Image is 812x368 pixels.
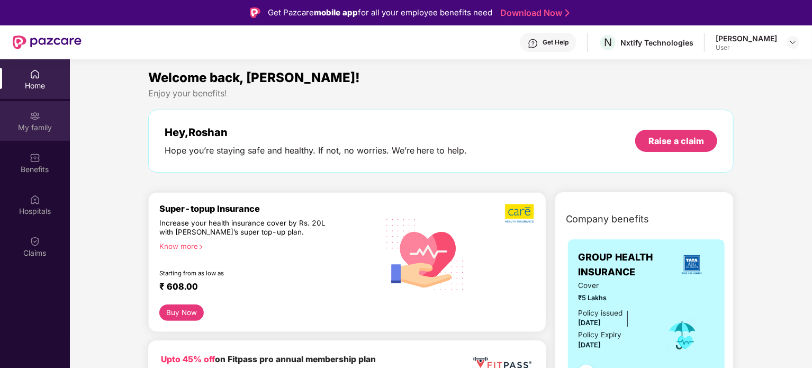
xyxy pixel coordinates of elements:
img: Stroke [565,7,570,19]
div: Nxtify Technologies [620,38,693,48]
div: Increase your health insurance cover by Rs. 20L with [PERSON_NAME]’s super top-up plan. [159,219,333,238]
span: Company benefits [566,212,649,227]
a: Download Now [500,7,566,19]
span: ₹5 Lakhs [579,293,651,303]
img: insurerLogo [678,250,706,279]
img: svg+xml;base64,PHN2ZyBpZD0iRHJvcGRvd24tMzJ4MzIiIHhtbG5zPSJodHRwOi8vd3d3LnczLm9yZy8yMDAwL3N2ZyIgd2... [789,38,797,47]
div: Policy Expiry [579,329,622,340]
div: Starting from as low as [159,270,333,277]
img: Logo [250,7,260,18]
img: svg+xml;base64,PHN2ZyBpZD0iSG9tZSIgeG1sbnM9Imh0dHA6Ly93d3cudzMub3JnLzIwMDAvc3ZnIiB3aWR0aD0iMjAiIG... [30,69,40,79]
div: User [716,43,777,52]
img: New Pazcare Logo [13,35,82,49]
div: ₹ 608.00 [159,281,368,294]
span: [DATE] [579,341,601,349]
span: [DATE] [579,319,601,327]
img: svg+xml;base64,PHN2ZyB3aWR0aD0iMjAiIGhlaWdodD0iMjAiIHZpZXdCb3g9IjAgMCAyMCAyMCIgZmlsbD0ibm9uZSIgeG... [30,111,40,121]
div: Get Help [543,38,569,47]
img: svg+xml;base64,PHN2ZyB4bWxucz0iaHR0cDovL3d3dy53My5vcmcvMjAwMC9zdmciIHhtbG5zOnhsaW5rPSJodHRwOi8vd3... [378,206,473,302]
span: N [604,36,612,49]
div: Policy issued [579,308,623,319]
div: Raise a claim [648,135,704,147]
strong: mobile app [314,7,358,17]
span: Cover [579,280,651,291]
div: [PERSON_NAME] [716,33,777,43]
span: Welcome back, [PERSON_NAME]! [148,70,360,85]
img: b5dec4f62d2307b9de63beb79f102df3.png [505,203,535,223]
img: svg+xml;base64,PHN2ZyBpZD0iQmVuZWZpdHMiIHhtbG5zPSJodHRwOi8vd3d3LnczLm9yZy8yMDAwL3N2ZyIgd2lkdGg9Ij... [30,152,40,163]
div: Get Pazcare for all your employee benefits need [268,6,492,19]
img: svg+xml;base64,PHN2ZyBpZD0iSG9zcGl0YWxzIiB4bWxucz0iaHR0cDovL3d3dy53My5vcmcvMjAwMC9zdmciIHdpZHRoPS... [30,194,40,205]
div: Hope you’re staying safe and healthy. If not, no worries. We’re here to help. [165,145,467,156]
b: on Fitpass pro annual membership plan [161,354,376,364]
div: Hey, Roshan [165,126,467,139]
b: Upto 45% off [161,354,215,364]
img: svg+xml;base64,PHN2ZyBpZD0iSGVscC0zMngzMiIgeG1sbnM9Imh0dHA6Ly93d3cudzMub3JnLzIwMDAvc3ZnIiB3aWR0aD... [528,38,538,49]
img: icon [665,318,700,353]
div: Know more [159,242,372,249]
div: Enjoy your benefits! [148,88,734,99]
img: svg+xml;base64,PHN2ZyBpZD0iQ2xhaW0iIHhtbG5zPSJodHRwOi8vd3d3LnczLm9yZy8yMDAwL3N2ZyIgd2lkdGg9IjIwIi... [30,236,40,247]
div: Super-topup Insurance [159,203,378,214]
span: right [198,244,204,250]
button: Buy Now [159,304,204,321]
span: GROUP HEALTH INSURANCE [579,250,670,280]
